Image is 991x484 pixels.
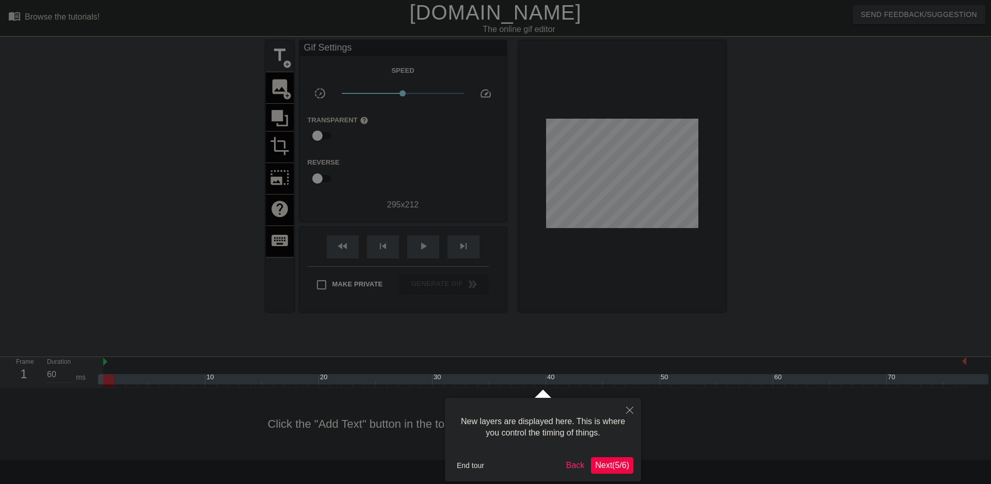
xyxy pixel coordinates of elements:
[453,458,488,473] button: End tour
[618,398,641,422] button: Close
[595,461,629,470] span: Next ( 5 / 6 )
[591,457,633,474] button: Next
[453,406,633,449] div: New layers are displayed here. This is where you control the timing of things.
[562,457,589,474] button: Back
